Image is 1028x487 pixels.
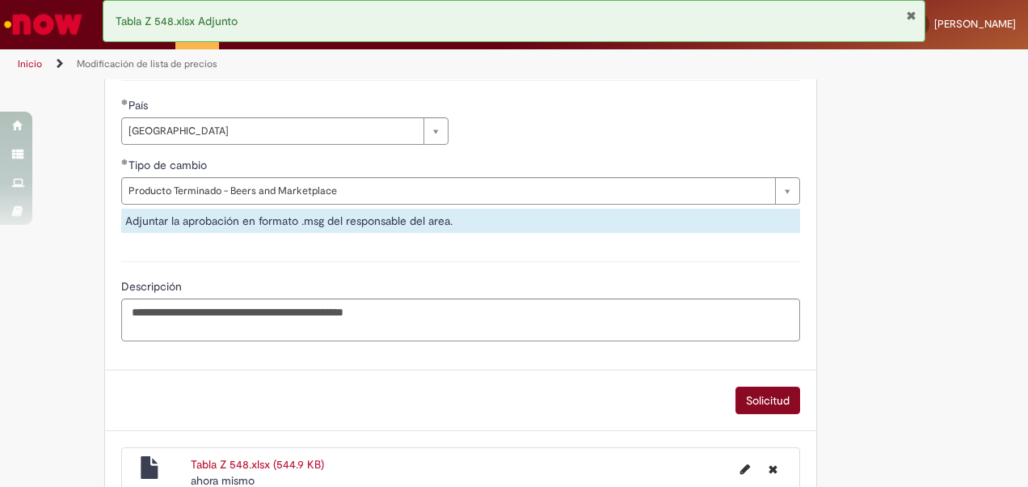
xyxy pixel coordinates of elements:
[121,159,128,165] span: Cumplimentación obligatoria
[121,209,800,233] div: Adjuntar la aprobación en formato .msg del responsable del area.
[128,178,767,204] span: Producto Terminado - Beers and Marketplace
[906,9,916,22] button: Cerrar notificación
[12,49,673,79] ul: Rutas de acceso a la página
[121,279,185,294] span: Descripción
[128,98,151,112] span: País
[77,57,217,70] a: Modificación de lista de precios
[128,118,415,144] span: [GEOGRAPHIC_DATA]
[934,17,1016,31] span: [PERSON_NAME]
[18,57,42,70] a: Inicio
[731,456,760,482] button: Editar nombre de archivo Tabla Z 548.xlsx
[116,14,238,28] span: Tabla Z 548.xlsx Adjunto
[121,99,128,105] span: Cumplimentación obligatoria
[128,158,210,172] span: Tipo de cambio
[191,457,324,472] a: Tabla Z 548.xlsx (544.9 KB)
[735,387,800,414] button: Solicitud
[2,8,85,40] img: ServiceNow
[759,456,787,482] button: Eliminar Tabla Z 548.xlsx
[121,299,800,341] textarea: Descripción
